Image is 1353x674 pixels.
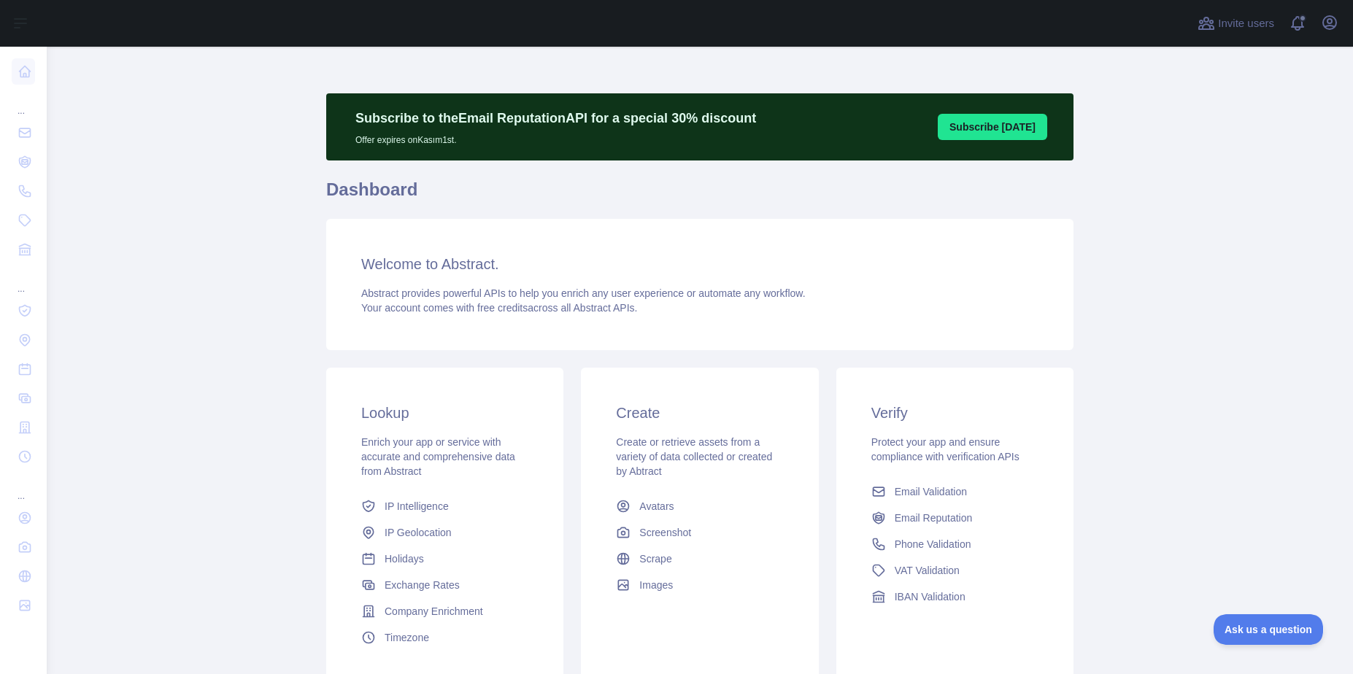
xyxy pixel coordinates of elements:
p: Subscribe to the Email Reputation API for a special 30 % discount [355,108,756,128]
span: Invite users [1218,15,1274,32]
span: Avatars [639,499,674,514]
span: IP Intelligence [385,499,449,514]
a: Timezone [355,624,534,651]
button: Invite users [1195,12,1277,35]
h1: Dashboard [326,178,1073,213]
a: Phone Validation [866,531,1044,557]
span: Images [639,578,673,592]
span: Exchange Rates [385,578,460,592]
span: Email Reputation [895,511,973,525]
h3: Verify [871,403,1038,423]
div: ... [12,266,35,295]
span: Enrich your app or service with accurate and comprehensive data from Abstract [361,436,515,477]
a: IP Intelligence [355,493,534,519]
a: VAT Validation [866,557,1044,584]
a: Email Reputation [866,505,1044,531]
span: Screenshot [639,525,691,540]
a: Holidays [355,546,534,572]
a: Screenshot [610,519,789,546]
span: Your account comes with across all Abstract APIs. [361,302,637,314]
span: IBAN Validation [895,589,965,604]
span: IP Geolocation [385,525,452,540]
p: Offer expires on Kasım 1st. [355,128,756,146]
a: Email Validation [866,479,1044,505]
span: Abstract provides powerful APIs to help you enrich any user experience or automate any workflow. [361,287,806,299]
span: Create or retrieve assets from a variety of data collected or created by Abtract [616,436,772,477]
span: Protect your app and ensure compliance with verification APIs [871,436,1019,462]
a: Avatars [610,493,789,519]
span: free credits [477,302,528,314]
button: Subscribe [DATE] [938,114,1047,140]
div: ... [12,88,35,117]
a: Company Enrichment [355,598,534,624]
span: Holidays [385,551,424,566]
a: Images [610,572,789,598]
a: IP Geolocation [355,519,534,546]
span: Phone Validation [895,537,971,551]
h3: Create [616,403,783,423]
a: Exchange Rates [355,572,534,598]
span: VAT Validation [895,563,960,578]
iframe: Toggle Customer Support [1214,614,1324,645]
span: Company Enrichment [385,604,483,619]
h3: Lookup [361,403,528,423]
div: ... [12,473,35,502]
span: Timezone [385,630,429,645]
a: IBAN Validation [866,584,1044,610]
span: Scrape [639,551,671,566]
span: Email Validation [895,484,967,499]
a: Scrape [610,546,789,572]
h3: Welcome to Abstract. [361,254,1038,274]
